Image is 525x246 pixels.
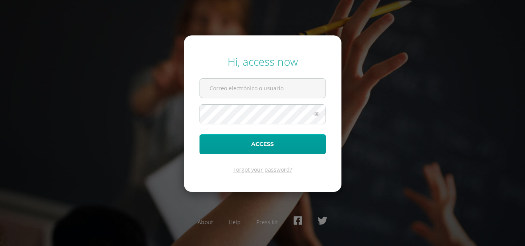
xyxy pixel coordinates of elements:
[199,54,326,69] div: Hi, access now
[200,79,325,98] input: Correo electrónico o usuario
[233,166,292,173] a: Forgot your password?
[256,218,278,226] a: Press kit
[229,218,241,226] a: Help
[198,218,213,226] a: About
[199,134,326,154] button: Access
